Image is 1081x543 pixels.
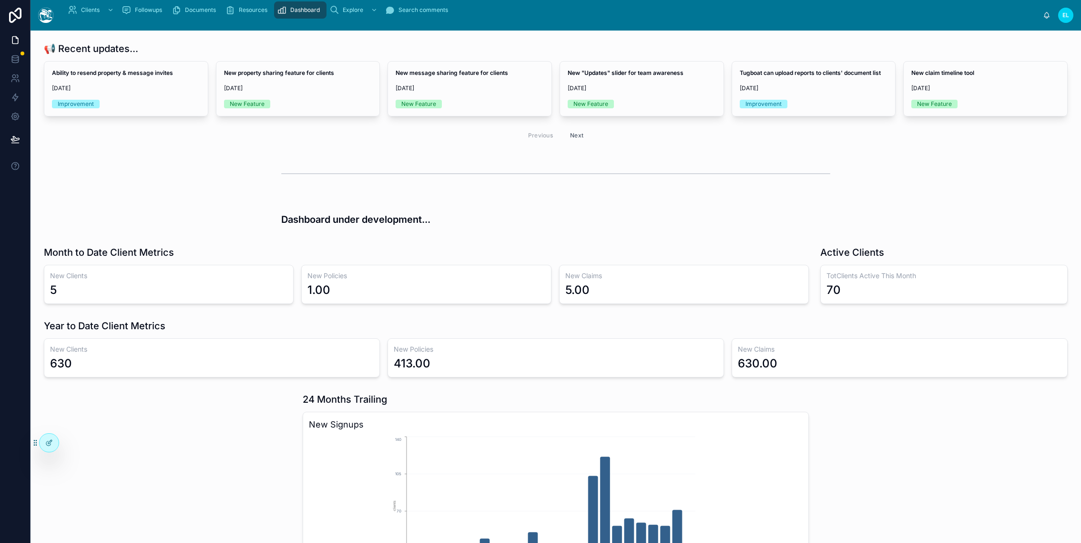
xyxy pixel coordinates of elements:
h1: 📢 Recent updates... [44,42,138,55]
div: 5.00 [565,282,590,298]
a: New message sharing feature for clients[DATE]New Feature [388,61,552,116]
div: New Feature [573,100,608,108]
h3: New Clients [50,345,374,354]
a: New claim timeline tool[DATE]New Feature [903,61,1068,116]
tspan: 140 [395,437,401,442]
img: App logo [38,8,53,23]
span: Followups [135,6,162,14]
span: [DATE] [740,84,888,92]
a: Ability to resend property & message invites[DATE]Improvement [44,61,208,116]
h3: New Signups [309,418,803,431]
h3: New Clients [50,271,287,281]
strong: New message sharing feature for clients [396,69,508,76]
div: New Feature [230,100,265,108]
h1: 24 Months Trailing [303,393,387,406]
div: Improvement [745,100,782,108]
tspan: clients [392,501,397,511]
div: 413.00 [394,356,430,371]
span: [DATE] [911,84,1060,92]
div: 630 [50,356,72,371]
span: Explore [343,6,363,14]
div: New Feature [401,100,436,108]
h3: New Policies [307,271,545,281]
span: [DATE] [396,84,544,92]
a: Followups [119,1,169,19]
button: Next [563,128,590,143]
h1: Month to Date Client Metrics [44,246,174,259]
span: [DATE] [224,84,372,92]
strong: New property sharing feature for clients [224,69,334,76]
a: Documents [169,1,223,19]
div: Improvement [58,100,94,108]
a: Search comments [382,1,455,19]
tspan: 105 [395,471,401,476]
span: Resources [239,6,267,14]
span: Clients [81,6,100,14]
a: New "Updates" slider for team awareness[DATE]New Feature [560,61,724,116]
div: 70 [826,282,841,298]
div: New Feature [917,100,952,108]
a: Explore [326,1,382,19]
strong: New "Updates" slider for team awareness [568,69,683,76]
strong: Ability to resend property & message invites [52,69,173,76]
span: Dashboard [290,6,320,14]
h1: Active Clients [820,246,884,259]
h3: New Policies [394,345,717,354]
div: 1.00 [307,282,330,298]
span: Documents [185,6,216,14]
span: Search comments [398,6,448,14]
h3: Dashboard under development... [281,212,830,227]
span: [DATE] [568,84,716,92]
a: New property sharing feature for clients[DATE]New Feature [216,61,380,116]
div: 630.00 [738,356,777,371]
strong: Tugboat can upload reports to clients' document list [740,69,881,76]
h1: Year to Date Client Metrics [44,319,165,333]
a: Dashboard [274,1,326,19]
a: Resources [223,1,274,19]
a: Tugboat can upload reports to clients' document list[DATE]Improvement [732,61,896,116]
h3: TotClients Active This Month [826,271,1061,281]
h3: New Claims [738,345,1061,354]
strong: New claim timeline tool [911,69,974,76]
div: 5 [50,282,57,298]
tspan: 70 [397,509,401,513]
a: Clients [65,1,119,19]
span: EL [1062,11,1069,19]
h3: New Claims [565,271,803,281]
span: [DATE] [52,84,200,92]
